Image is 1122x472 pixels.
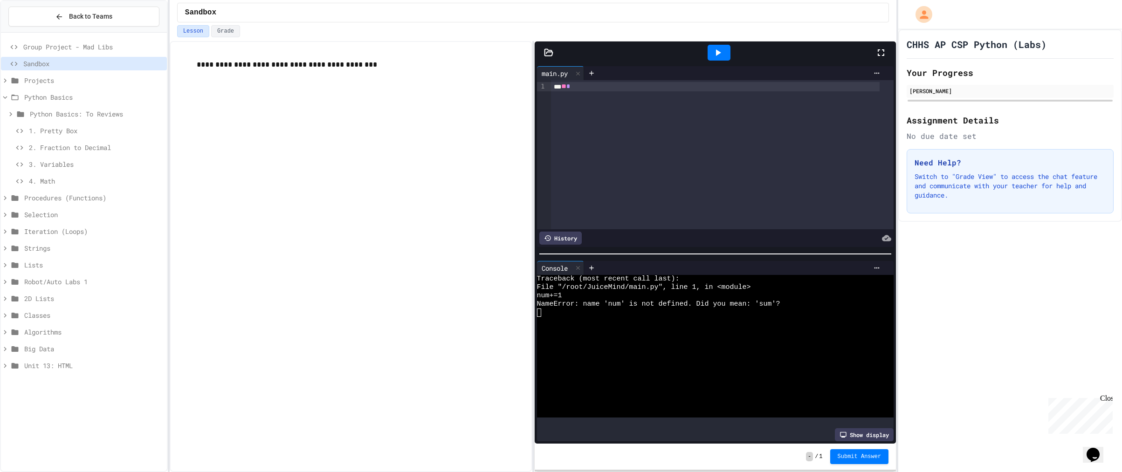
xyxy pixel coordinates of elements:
[838,453,881,460] span: Submit Answer
[29,176,163,186] span: 4. Math
[24,344,163,354] span: Big Data
[24,327,163,337] span: Algorithms
[537,263,572,273] div: Console
[24,310,163,320] span: Classes
[537,292,562,300] span: num+=1
[537,68,572,78] div: main.py
[185,7,216,18] span: Sandbox
[23,42,163,52] span: Group Project - Mad Libs
[69,12,112,21] span: Back to Teams
[819,453,822,460] span: 1
[907,38,1046,51] h1: CHHS AP CSP Python (Labs)
[830,449,889,464] button: Submit Answer
[24,294,163,303] span: 2D Lists
[24,226,163,236] span: Iteration (Loops)
[537,66,584,80] div: main.py
[539,232,582,245] div: History
[806,452,813,461] span: -
[537,82,546,91] div: 1
[906,4,935,25] div: My Account
[915,157,1106,168] h3: Need Help?
[915,172,1106,200] p: Switch to "Grade View" to access the chat feature and communicate with your teacher for help and ...
[907,130,1114,142] div: No due date set
[23,59,163,68] span: Sandbox
[907,114,1114,127] h2: Assignment Details
[815,453,818,460] span: /
[1045,394,1113,434] iframe: chat widget
[4,4,64,59] div: Chat with us now!Close
[835,428,894,441] div: Show display
[24,210,163,219] span: Selection
[30,109,163,119] span: Python Basics: To Reviews
[537,300,780,308] span: NameError: name 'num' is not defined. Did you mean: 'sum'?
[1083,435,1113,463] iframe: chat widget
[907,66,1114,79] h2: Your Progress
[24,75,163,85] span: Projects
[24,193,163,203] span: Procedures (Functions)
[24,277,163,287] span: Robot/Auto Labs 1
[177,25,209,37] button: Lesson
[24,361,163,370] span: Unit 13: HTML
[537,261,584,275] div: Console
[537,283,751,292] span: File "/root/JuiceMind/main.py", line 1, in <module>
[24,243,163,253] span: Strings
[24,260,163,270] span: Lists
[29,143,163,152] span: 2. Fraction to Decimal
[537,275,680,283] span: Traceback (most recent call last):
[24,92,163,102] span: Python Basics
[29,126,163,136] span: 1. Pretty Box
[29,159,163,169] span: 3. Variables
[211,25,240,37] button: Grade
[909,87,1111,95] div: [PERSON_NAME]
[8,7,159,27] button: Back to Teams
